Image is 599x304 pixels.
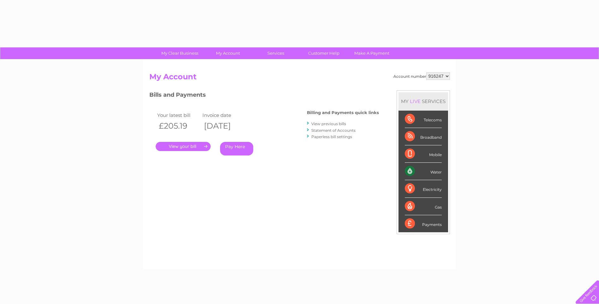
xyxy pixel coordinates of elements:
[405,111,442,128] div: Telecoms
[154,47,206,59] a: My Clear Business
[220,142,253,155] a: Pay Here
[405,163,442,180] div: Water
[405,180,442,198] div: Electricity
[250,47,302,59] a: Services
[298,47,350,59] a: Customer Help
[201,119,246,132] th: [DATE]
[156,111,201,119] td: Your latest bill
[202,47,254,59] a: My Account
[393,72,450,80] div: Account number
[405,215,442,232] div: Payments
[405,198,442,215] div: Gas
[201,111,246,119] td: Invoice date
[149,90,379,101] h3: Bills and Payments
[405,128,442,145] div: Broadband
[398,92,448,110] div: MY SERVICES
[405,145,442,163] div: Mobile
[149,72,450,84] h2: My Account
[311,121,346,126] a: View previous bills
[311,134,352,139] a: Paperless bill settings
[307,110,379,115] h4: Billing and Payments quick links
[156,119,201,132] th: £205.19
[346,47,398,59] a: Make A Payment
[311,128,356,133] a: Statement of Accounts
[409,98,422,104] div: LIVE
[156,142,211,151] a: .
